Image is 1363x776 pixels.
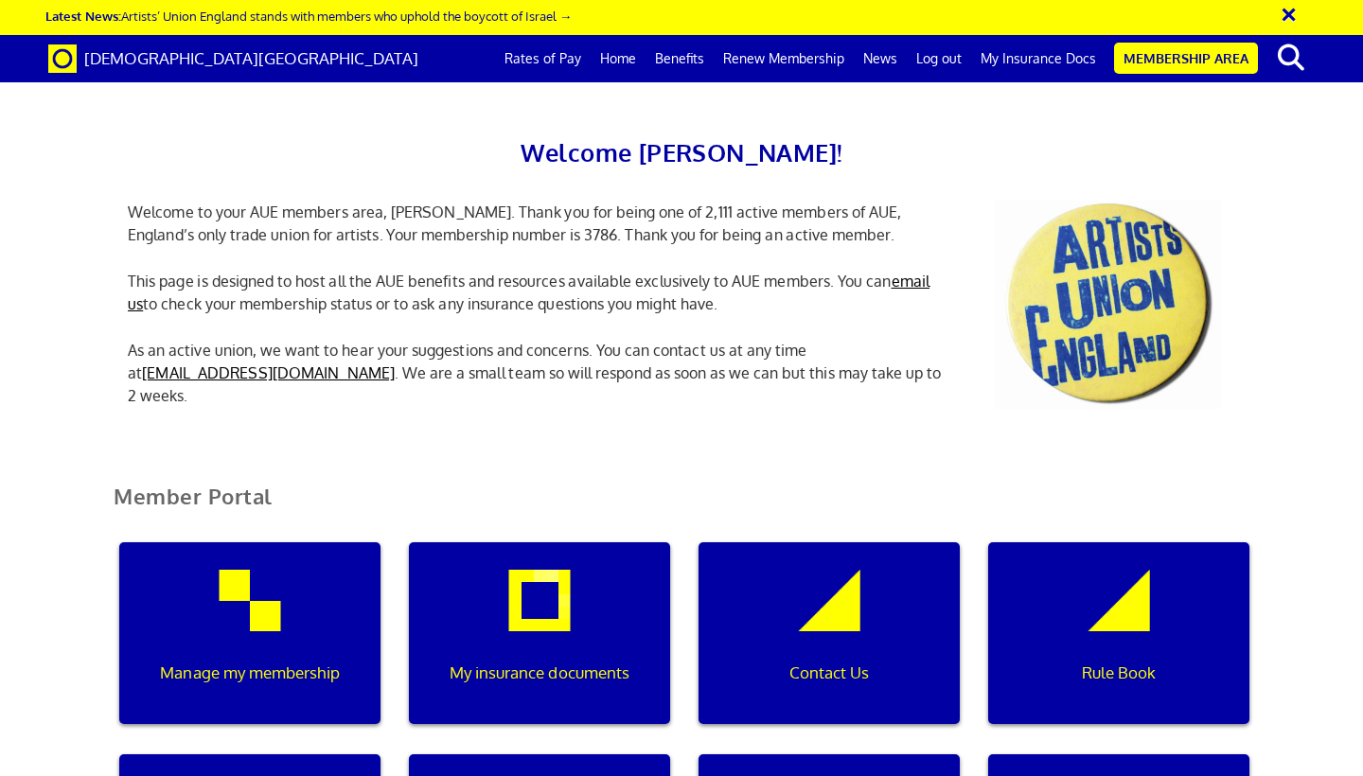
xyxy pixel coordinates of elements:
[84,48,418,68] span: [DEMOGRAPHIC_DATA][GEOGRAPHIC_DATA]
[646,35,714,82] a: Benefits
[114,339,965,407] p: As an active union, we want to hear your suggestions and concerns. You can contact us at any time...
[712,661,947,685] p: Contact Us
[714,35,854,82] a: Renew Membership
[591,35,646,82] a: Home
[99,485,1264,531] h2: Member Portal
[114,270,965,315] p: This page is designed to host all the AUE benefits and resources available exclusively to AUE mem...
[1262,38,1319,78] button: search
[1114,43,1258,74] a: Membership Area
[133,661,367,685] p: Manage my membership
[142,363,395,382] a: [EMAIL_ADDRESS][DOMAIN_NAME]
[34,35,433,82] a: Brand [DEMOGRAPHIC_DATA][GEOGRAPHIC_DATA]
[105,542,395,754] a: Manage my membership
[854,35,907,82] a: News
[1001,661,1236,685] p: Rule Book
[422,661,657,685] p: My insurance documents
[971,35,1106,82] a: My Insurance Docs
[907,35,971,82] a: Log out
[114,201,965,246] p: Welcome to your AUE members area, [PERSON_NAME]. Thank you for being one of 2,111 active members ...
[114,132,1249,172] h2: Welcome [PERSON_NAME]!
[495,35,591,82] a: Rates of Pay
[395,542,684,754] a: My insurance documents
[684,542,974,754] a: Contact Us
[45,8,572,24] a: Latest News:Artists’ Union England stands with members who uphold the boycott of Israel →
[974,542,1264,754] a: Rule Book
[45,8,121,24] strong: Latest News:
